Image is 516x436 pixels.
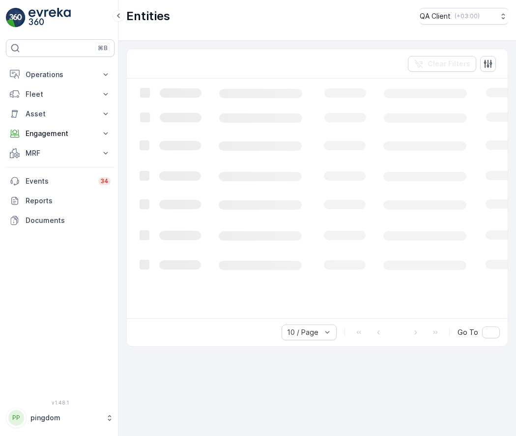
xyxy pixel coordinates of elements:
[26,89,95,99] p: Fleet
[8,410,24,426] div: PP
[26,216,111,225] p: Documents
[26,70,95,80] p: Operations
[6,84,115,104] button: Fleet
[6,65,115,84] button: Operations
[26,176,92,186] p: Events
[126,8,170,24] p: Entities
[6,211,115,230] a: Documents
[6,8,26,27] img: logo
[6,124,115,143] button: Engagement
[30,413,101,423] p: pingdom
[6,171,115,191] a: Events34
[26,129,95,138] p: Engagement
[458,327,478,337] span: Go To
[6,408,115,428] button: PPpingdom
[29,8,71,27] img: logo_light-DOdMpM7g.png
[420,8,508,25] button: QA Client(+03:00)
[420,11,451,21] p: QA Client
[26,109,95,119] p: Asset
[428,59,470,69] p: Clear Filters
[6,400,115,406] span: v 1.48.1
[100,177,109,185] p: 34
[6,191,115,211] a: Reports
[26,196,111,206] p: Reports
[455,12,480,20] p: ( +03:00 )
[6,104,115,124] button: Asset
[6,143,115,163] button: MRF
[26,148,95,158] p: MRF
[98,44,108,52] p: ⌘B
[408,56,476,72] button: Clear Filters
